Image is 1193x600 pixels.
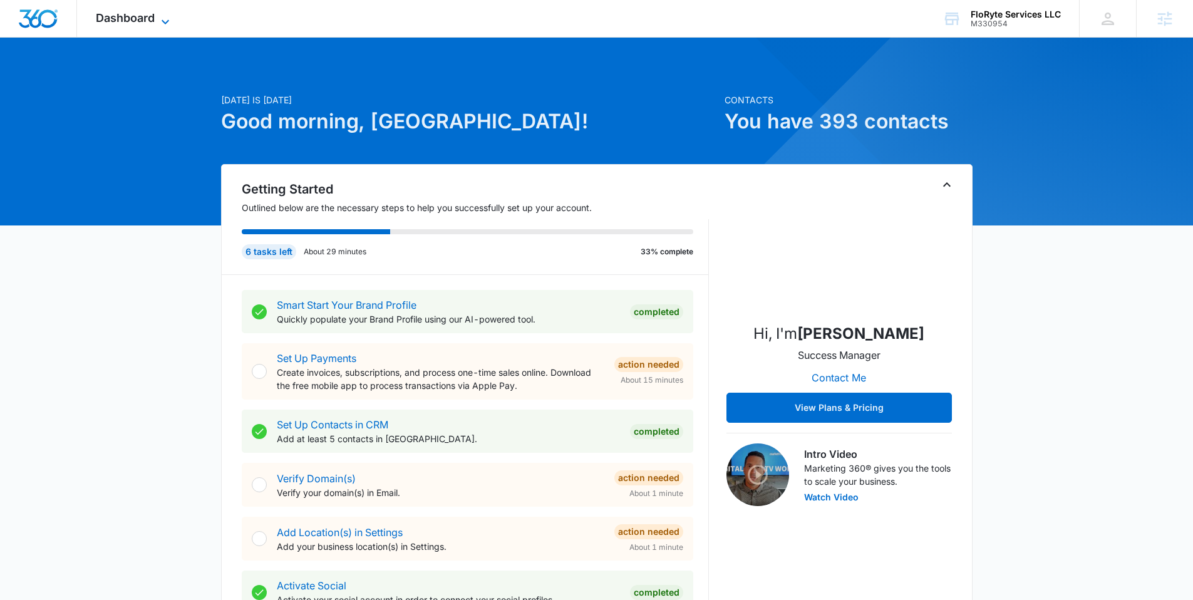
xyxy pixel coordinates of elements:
[726,393,952,423] button: View Plans & Pricing
[629,488,683,499] span: About 1 minute
[753,323,924,345] p: Hi, I'm
[277,526,403,539] a: Add Location(s) in Settings
[277,540,604,553] p: Add your business location(s) in Settings.
[277,366,604,392] p: Create invoices, subscriptions, and process one-time sales online. Download the free mobile app t...
[277,299,416,311] a: Smart Start Your Brand Profile
[138,74,211,82] div: Keywords by Traffic
[799,363,879,393] button: Contact Me
[725,106,973,137] h1: You have 393 contacts
[614,357,683,372] div: Action Needed
[614,470,683,485] div: Action Needed
[939,177,954,192] button: Toggle Collapse
[242,201,709,214] p: Outlined below are the necessary steps to help you successfully set up your account.
[33,33,138,43] div: Domain: [DOMAIN_NAME]
[242,180,709,199] h2: Getting Started
[304,246,366,257] p: About 29 minutes
[614,524,683,539] div: Action Needed
[242,244,296,259] div: 6 tasks left
[725,93,973,106] p: Contacts
[277,432,620,445] p: Add at least 5 contacts in [GEOGRAPHIC_DATA].
[35,20,61,30] div: v 4.0.25
[804,447,952,462] h3: Intro Video
[630,424,683,439] div: Completed
[96,11,155,24] span: Dashboard
[277,472,356,485] a: Verify Domain(s)
[20,20,30,30] img: logo_orange.svg
[798,348,881,363] p: Success Manager
[48,74,112,82] div: Domain Overview
[20,33,30,43] img: website_grey.svg
[221,93,717,106] p: [DATE] is [DATE]
[726,443,789,506] img: Intro Video
[804,462,952,488] p: Marketing 360® gives you the tools to scale your business.
[277,352,356,365] a: Set Up Payments
[630,585,683,600] div: Completed
[641,246,693,257] p: 33% complete
[630,304,683,319] div: Completed
[277,313,620,326] p: Quickly populate your Brand Profile using our AI-powered tool.
[277,418,388,431] a: Set Up Contacts in CRM
[629,542,683,553] span: About 1 minute
[777,187,902,313] img: Sydney Elder
[971,19,1061,28] div: account id
[221,106,717,137] h1: Good morning, [GEOGRAPHIC_DATA]!
[804,493,859,502] button: Watch Video
[971,9,1061,19] div: account name
[125,73,135,83] img: tab_keywords_by_traffic_grey.svg
[34,73,44,83] img: tab_domain_overview_orange.svg
[277,579,346,592] a: Activate Social
[621,375,683,386] span: About 15 minutes
[797,324,924,343] strong: [PERSON_NAME]
[277,486,604,499] p: Verify your domain(s) in Email.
